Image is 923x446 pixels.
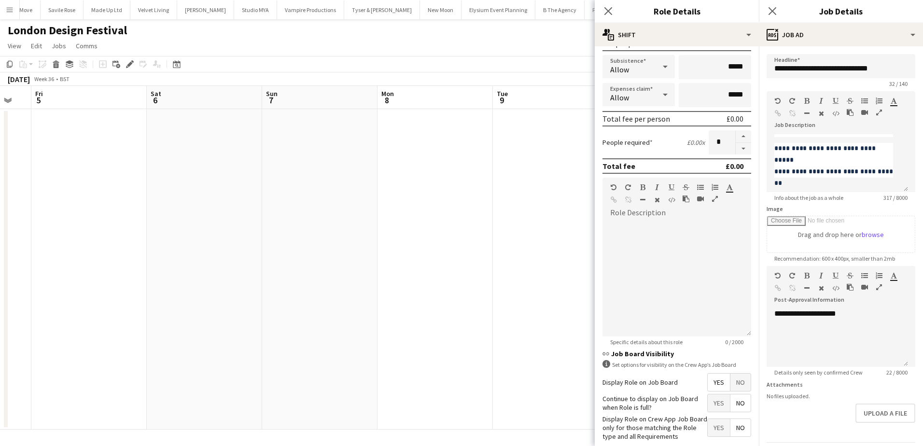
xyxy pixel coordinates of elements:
[639,183,646,191] button: Bold
[76,42,98,50] span: Comms
[683,183,689,191] button: Strikethrough
[381,89,394,98] span: Mon
[495,95,508,106] span: 9
[177,0,234,19] button: [PERSON_NAME]
[602,415,707,441] label: Display Role on Crew App Job Board only for those matching the Role type and all Requirements
[654,196,660,204] button: Clear Formatting
[8,74,30,84] div: [DATE]
[774,97,781,105] button: Undo
[876,109,882,116] button: Fullscreen
[639,196,646,204] button: Horizontal Line
[818,97,825,105] button: Italic
[585,0,636,19] button: Flying Monkey
[420,0,461,19] button: New Moon
[890,97,897,105] button: Text Color
[736,130,751,143] button: Increase
[730,419,751,436] span: No
[847,272,853,279] button: Strikethrough
[774,272,781,279] button: Undo
[818,272,825,279] button: Italic
[52,42,66,50] span: Jobs
[602,114,670,124] div: Total fee per person
[610,65,629,74] span: Allow
[8,23,127,38] h1: London Design Festival
[697,195,704,203] button: Insert video
[847,97,853,105] button: Strikethrough
[31,42,42,50] span: Edit
[876,283,882,291] button: Fullscreen
[876,194,915,201] span: 317 / 8000
[610,93,629,102] span: Allow
[266,89,278,98] span: Sun
[687,138,705,147] div: £0.00 x
[818,110,825,117] button: Clear Formatting
[27,40,46,52] a: Edit
[602,161,635,171] div: Total fee
[602,338,690,346] span: Specific details about this role
[712,183,718,191] button: Ordered List
[832,110,839,117] button: HTML Code
[595,5,759,17] h3: Role Details
[730,374,751,391] span: No
[708,374,730,391] span: Yes
[767,369,870,376] span: Details only seen by confirmed Crew
[861,97,868,105] button: Unordered List
[60,75,70,83] div: BST
[708,419,730,436] span: Yes
[4,40,25,52] a: View
[861,283,868,291] button: Insert video
[876,272,882,279] button: Ordered List
[84,0,130,19] button: Made Up Ltd
[277,0,344,19] button: Vampire Productions
[602,378,678,387] label: Display Role on Job Board
[602,138,653,147] label: People required
[789,97,796,105] button: Redo
[730,394,751,412] span: No
[654,183,660,191] button: Italic
[668,183,675,191] button: Underline
[461,0,535,19] button: Elysium Event Planning
[803,97,810,105] button: Bold
[726,161,743,171] div: £0.00
[41,0,84,19] button: Savile Rose
[668,196,675,204] button: HTML Code
[726,183,733,191] button: Text Color
[736,143,751,155] button: Decrease
[881,80,915,87] span: 32 / 140
[759,5,923,17] h3: Job Details
[697,183,704,191] button: Unordered List
[879,369,915,376] span: 22 / 8000
[803,110,810,117] button: Horizontal Line
[602,394,707,412] label: Continue to display on Job Board when Role is full?
[789,272,796,279] button: Redo
[610,183,617,191] button: Undo
[72,40,101,52] a: Comms
[847,283,853,291] button: Paste as plain text
[832,97,839,105] button: Underline
[717,338,751,346] span: 0 / 2000
[712,195,718,203] button: Fullscreen
[767,194,851,201] span: Info about the job as a whole
[8,42,21,50] span: View
[35,89,43,98] span: Fri
[861,109,868,116] button: Insert video
[32,75,56,83] span: Week 36
[861,272,868,279] button: Unordered List
[535,0,585,19] button: B The Agency
[380,95,394,106] span: 8
[767,255,903,262] span: Recommendation: 600 x 400px, smaller than 2mb
[265,95,278,106] span: 7
[602,349,751,358] h3: Job Board Visibility
[344,0,420,19] button: Tyser & [PERSON_NAME]
[832,272,839,279] button: Underline
[832,284,839,292] button: HTML Code
[818,284,825,292] button: Clear Formatting
[767,381,803,388] label: Attachments
[151,89,161,98] span: Sat
[767,392,915,400] div: No files uploaded.
[149,95,161,106] span: 6
[890,272,897,279] button: Text Color
[803,272,810,279] button: Bold
[34,95,43,106] span: 5
[855,404,915,423] button: Upload a file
